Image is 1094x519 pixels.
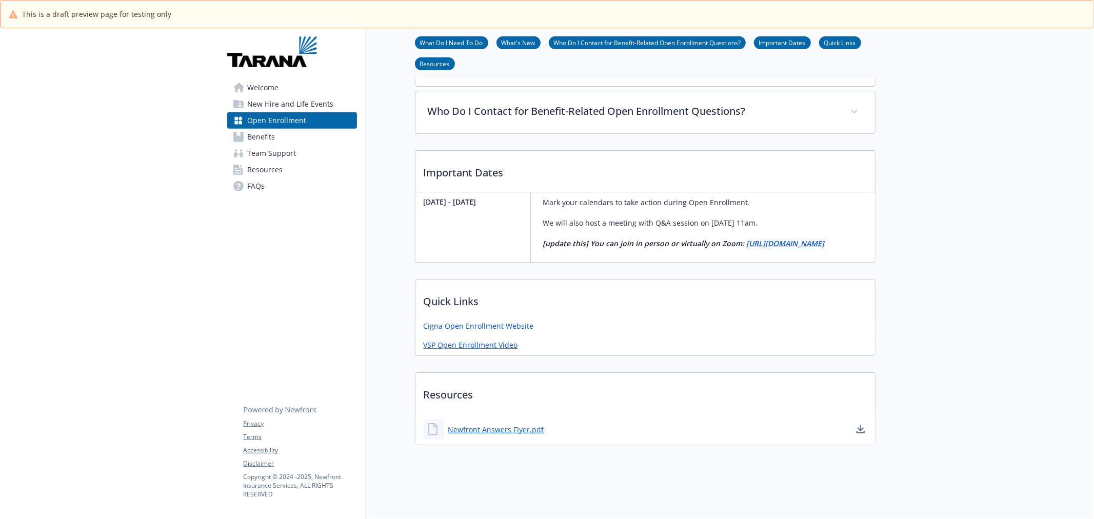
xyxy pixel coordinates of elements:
[754,37,811,47] a: Important Dates
[428,104,838,119] p: Who Do I Contact for Benefit-Related Open Enrollment Questions?
[227,112,357,129] a: Open Enrollment
[549,37,746,47] a: Who Do I Contact for Benefit-Related Open Enrollment Questions?
[448,424,544,435] a: Newfront Answers Flyer.pdf
[248,79,279,96] span: Welcome
[248,96,334,112] span: New Hire and Life Events
[248,162,283,178] span: Resources
[248,129,275,145] span: Benefits
[244,446,356,455] a: Accessibility
[22,9,171,19] span: This is a draft preview page for testing only
[496,37,541,47] a: What's New
[415,373,875,411] p: Resources
[248,145,296,162] span: Team Support
[424,321,534,331] a: Cigna Open Enrollment Website
[415,58,455,68] a: Resources
[244,472,356,498] p: Copyright © 2024 - 2025 , Newfront Insurance Services, ALL RIGHTS RESERVED
[415,151,875,189] p: Important Dates
[543,238,745,248] strong: [update this] You can join in person or virtually on Zoom:
[227,162,357,178] a: Resources
[248,178,265,194] span: FAQs
[424,196,526,207] p: [DATE] - [DATE]
[747,238,825,248] a: [URL][DOMAIN_NAME]
[227,129,357,145] a: Benefits
[854,423,867,435] a: download document
[415,91,875,133] div: Who Do I Contact for Benefit-Related Open Enrollment Questions?
[819,37,861,47] a: Quick Links
[424,340,518,350] a: VSP Open Enrollment Video
[415,280,875,317] p: Quick Links
[227,178,357,194] a: FAQs
[415,37,488,47] a: What Do I Need To Do
[543,217,825,229] p: We will also host a meeting with Q&A session on [DATE] 11am.
[227,145,357,162] a: Team Support
[244,432,356,442] a: Terms
[244,419,356,428] a: Privacy
[227,79,357,96] a: Welcome
[543,196,825,209] p: Mark your calendars to take action during Open Enrollment.
[248,112,307,129] span: Open Enrollment
[227,96,357,112] a: New Hire and Life Events
[244,459,356,468] a: Disclaimer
